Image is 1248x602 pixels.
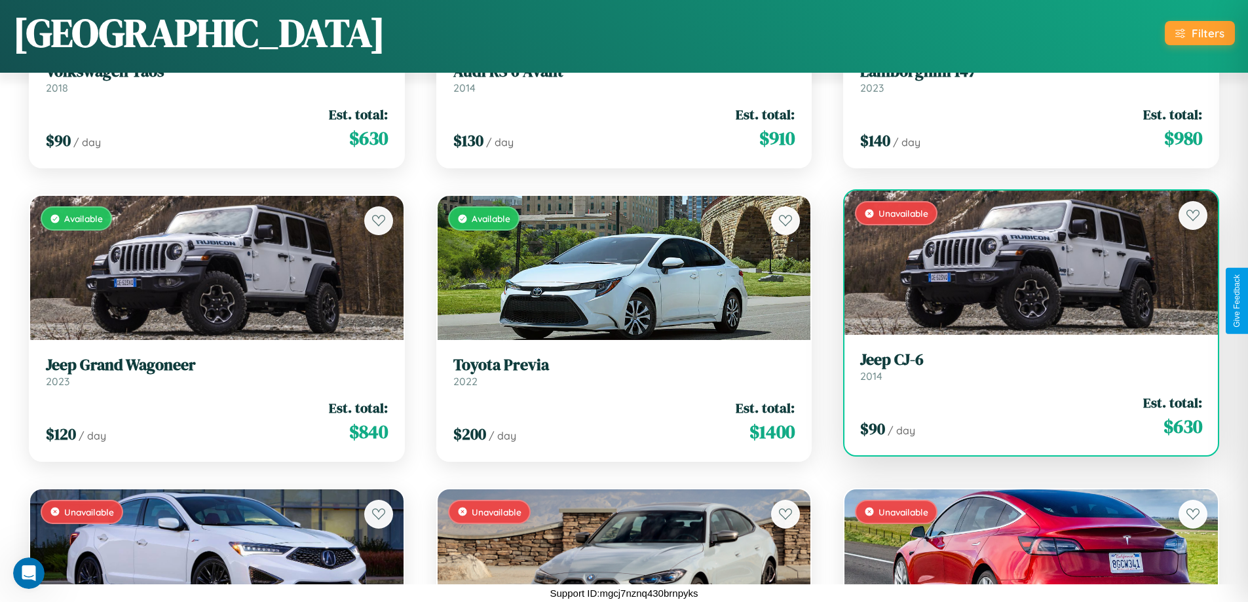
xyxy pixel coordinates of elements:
span: $ 630 [349,125,388,151]
span: Est. total: [329,105,388,124]
a: Audi RS 6 Avant2014 [453,62,795,94]
span: $ 120 [46,423,76,445]
span: $ 910 [759,125,795,151]
span: $ 200 [453,423,486,445]
span: $ 630 [1163,413,1202,440]
button: Filters [1165,21,1235,45]
span: / day [489,429,516,442]
p: Support ID: mgcj7nznq430brnpyks [550,584,698,602]
a: Toyota Previa2022 [453,356,795,388]
span: Est. total: [736,398,795,417]
span: $ 840 [349,419,388,445]
span: Unavailable [64,506,114,517]
h1: [GEOGRAPHIC_DATA] [13,6,385,60]
span: $ 980 [1164,125,1202,151]
span: Est. total: [736,105,795,124]
span: 2023 [860,81,884,94]
span: $ 130 [453,130,483,151]
span: 2022 [453,375,478,388]
span: Est. total: [1143,393,1202,412]
span: $ 1400 [749,419,795,445]
span: 2018 [46,81,68,94]
span: / day [893,136,920,149]
span: $ 90 [860,418,885,440]
span: Available [64,213,103,224]
span: Unavailable [879,506,928,517]
a: Jeep CJ-62014 [860,350,1202,383]
h3: Jeep CJ-6 [860,350,1202,369]
span: Unavailable [472,506,521,517]
a: Lamborghini 1472023 [860,62,1202,94]
span: / day [79,429,106,442]
span: Available [472,213,510,224]
div: Filters [1192,26,1224,40]
span: 2014 [453,81,476,94]
span: Est. total: [1143,105,1202,124]
div: Give Feedback [1232,274,1241,328]
span: Unavailable [879,208,928,219]
span: $ 140 [860,130,890,151]
a: Volkswagen Taos2018 [46,62,388,94]
span: 2014 [860,369,882,383]
span: / day [888,424,915,437]
span: Est. total: [329,398,388,417]
h3: Jeep Grand Wagoneer [46,356,388,375]
iframe: Intercom live chat [13,557,45,589]
span: $ 90 [46,130,71,151]
span: / day [73,136,101,149]
a: Jeep Grand Wagoneer2023 [46,356,388,388]
h3: Toyota Previa [453,356,795,375]
span: 2023 [46,375,69,388]
span: / day [486,136,514,149]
